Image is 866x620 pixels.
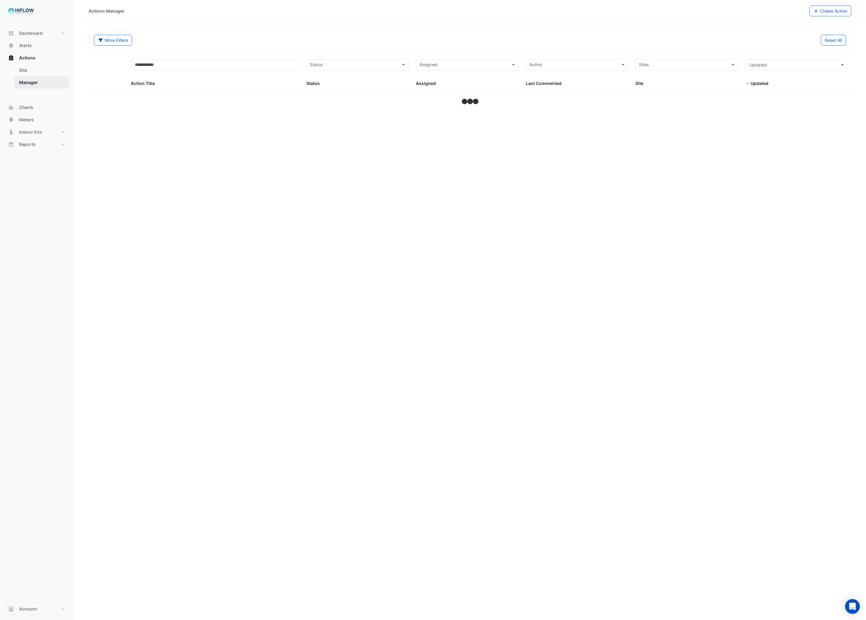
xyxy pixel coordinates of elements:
[8,129,14,135] app-icon: Indoor Env
[745,59,848,70] button: Updated
[5,138,69,151] button: Reports
[19,117,34,123] span: Meters
[19,141,36,147] span: Reports
[19,55,35,61] span: Actions
[94,35,132,46] button: More Filters
[5,114,69,126] button: Meters
[416,81,436,86] span: Assigned
[526,81,562,86] span: Last Commented
[5,603,69,615] button: Account
[8,141,14,147] app-icon: Reports
[749,62,767,67] span: Updated
[5,101,69,114] button: Charts
[8,117,14,123] app-icon: Meters
[19,30,42,36] span: Dashboard
[5,126,69,138] button: Indoor Env
[131,81,155,86] span: Action Title
[809,6,852,16] button: Create Action
[7,5,35,17] img: Company Logo
[5,39,69,52] button: Alerts
[8,42,14,49] app-icon: Alerts
[19,42,32,49] span: Alerts
[751,81,768,86] span: Updated
[5,27,69,39] button: Dashboard
[14,64,69,76] a: Site
[635,81,643,86] span: Site
[821,35,846,46] button: Reset All
[306,81,320,86] span: Status
[14,76,69,89] a: Manager
[8,55,14,61] app-icon: Actions
[8,104,14,111] app-icon: Charts
[89,8,125,14] div: Actions Manager
[19,606,37,612] span: Account
[8,30,14,36] app-icon: Dashboard
[845,599,860,614] div: Open Intercom Messenger
[19,104,33,111] span: Charts
[5,52,69,64] button: Actions
[5,64,69,91] div: Actions
[19,129,42,135] span: Indoor Env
